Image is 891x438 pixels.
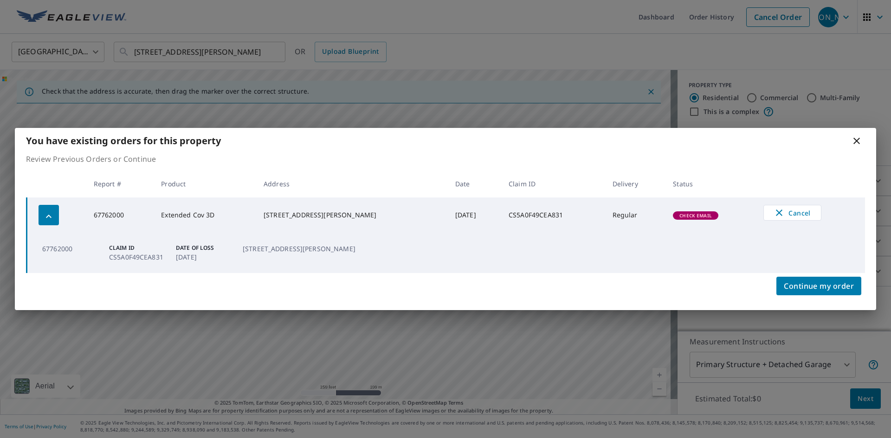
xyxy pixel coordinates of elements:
[86,197,154,233] td: 67762000
[501,197,605,233] td: CS5A0F49CEA831
[605,170,666,197] th: Delivery
[86,170,154,197] th: Report #
[605,197,666,233] td: Regular
[665,170,755,197] th: Status
[763,205,821,221] button: Cancel
[26,134,221,147] b: You have existing orders for this property
[109,252,165,262] p: CS5A0F49CEA831
[448,197,501,233] td: [DATE]
[26,153,865,165] p: Review Previous Orders or Continue
[773,207,812,218] span: Cancel
[448,170,501,197] th: Date
[674,212,717,219] span: Check Email
[501,170,605,197] th: Claim ID
[243,244,355,254] p: [STREET_ADDRESS][PERSON_NAME]
[256,170,448,197] th: Address
[176,244,232,252] p: Date of Loss
[42,244,98,254] p: 67762000
[264,210,440,220] div: [STREET_ADDRESS][PERSON_NAME]
[176,252,232,262] p: [DATE]
[784,279,854,292] span: Continue my order
[776,277,861,295] button: Continue my order
[109,244,165,252] p: Claim ID
[154,170,256,197] th: Product
[154,197,256,233] td: Extended Cov 3D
